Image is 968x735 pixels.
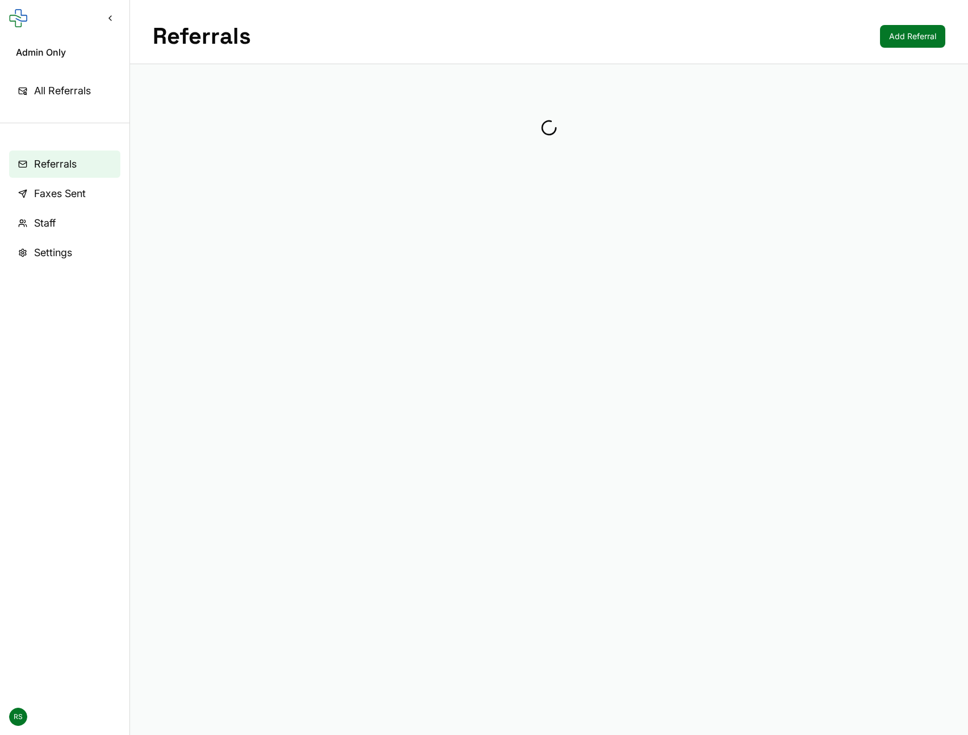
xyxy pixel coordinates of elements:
span: Admin Only [16,45,114,59]
a: Add Referral [880,25,945,48]
h1: Referrals [153,23,251,50]
a: Referrals [9,151,120,178]
span: RS [9,708,27,726]
span: All Referrals [34,83,91,99]
span: Settings [34,245,72,261]
button: Collapse sidebar [100,8,120,28]
span: Staff [34,215,56,231]
a: Settings [9,239,120,266]
span: Referrals [34,156,77,172]
span: Faxes Sent [34,186,86,202]
a: All Referrals [9,77,120,105]
a: Staff [9,210,120,237]
a: Faxes Sent [9,180,120,207]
